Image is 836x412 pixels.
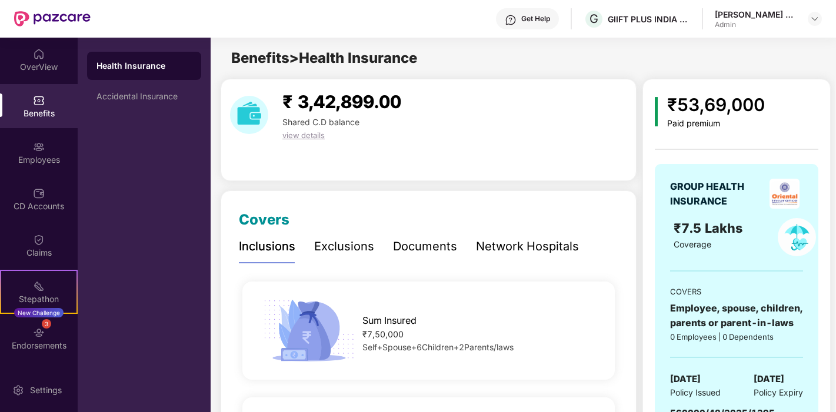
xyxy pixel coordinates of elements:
[231,49,417,66] span: Benefits > Health Insurance
[655,97,658,126] img: icon
[362,328,598,341] div: ₹7,50,000
[754,386,803,399] span: Policy Expiry
[33,187,45,199] img: svg+xml;base64,PHN2ZyBpZD0iQ0RfQWNjb3VudHMiIGRhdGEtbmFtZT0iQ0QgQWNjb3VudHMiIHhtbG5zPSJodHRwOi8vd3...
[14,308,64,317] div: New Challenge
[362,342,514,352] span: Self+Spouse+6Children+2Parents/laws
[674,239,711,249] span: Coverage
[670,286,803,297] div: COVERS
[239,237,295,256] div: Inclusions
[33,48,45,60] img: svg+xml;base64,PHN2ZyBpZD0iSG9tZSIgeG1sbnM9Imh0dHA6Ly93d3cudzMub3JnLzIwMDAvc3ZnIiB3aWR0aD0iMjAiIG...
[670,179,765,209] div: GROUP HEALTH INSURANCE
[1,293,76,305] div: Stepathon
[230,96,268,134] img: download
[589,12,598,26] span: G
[670,372,701,386] span: [DATE]
[667,91,765,119] div: ₹53,69,000
[33,280,45,292] img: svg+xml;base64,PHN2ZyB4bWxucz0iaHR0cDovL3d3dy53My5vcmcvMjAwMC9zdmciIHdpZHRoPSIyMSIgaGVpZ2h0PSIyMC...
[393,237,457,256] div: Documents
[14,11,91,26] img: New Pazcare Logo
[33,234,45,246] img: svg+xml;base64,PHN2ZyBpZD0iQ2xhaW0iIHhtbG5zPSJodHRwOi8vd3d3LnczLm9yZy8yMDAwL3N2ZyIgd2lkdGg9IjIwIi...
[33,141,45,153] img: svg+xml;base64,PHN2ZyBpZD0iRW1wbG95ZWVzIiB4bWxucz0iaHR0cDovL3d3dy53My5vcmcvMjAwMC9zdmciIHdpZHRoPS...
[754,372,784,386] span: [DATE]
[770,179,800,209] img: insurerLogo
[96,92,192,101] div: Accidental Insurance
[33,327,45,339] img: svg+xml;base64,PHN2ZyBpZD0iRW5kb3JzZW1lbnRzIiB4bWxucz0iaHR0cDovL3d3dy53My5vcmcvMjAwMC9zdmciIHdpZH...
[715,20,797,29] div: Admin
[282,117,359,127] span: Shared C.D balance
[96,60,192,72] div: Health Insurance
[282,130,325,140] span: view details
[259,296,358,365] img: icon
[670,331,803,343] div: 0 Employees | 0 Dependents
[667,119,765,129] div: Paid premium
[505,14,517,26] img: svg+xml;base64,PHN2ZyBpZD0iSGVscC0zMngzMiIgeG1sbnM9Imh0dHA6Ly93d3cudzMub3JnLzIwMDAvc3ZnIiB3aWR0aD...
[42,319,51,329] div: 3
[362,313,417,328] span: Sum Insured
[239,211,289,228] span: Covers
[521,14,550,24] div: Get Help
[670,386,721,399] span: Policy Issued
[476,237,579,256] div: Network Hospitals
[26,384,65,396] div: Settings
[314,237,374,256] div: Exclusions
[810,14,820,24] img: svg+xml;base64,PHN2ZyBpZD0iRHJvcGRvd24tMzJ4MzIiIHhtbG5zPSJodHRwOi8vd3d3LnczLm9yZy8yMDAwL3N2ZyIgd2...
[33,95,45,106] img: svg+xml;base64,PHN2ZyBpZD0iQmVuZWZpdHMiIHhtbG5zPSJodHRwOi8vd3d3LnczLm9yZy8yMDAwL3N2ZyIgd2lkdGg9Ij...
[282,91,401,112] span: ₹ 3,42,899.00
[12,384,24,396] img: svg+xml;base64,PHN2ZyBpZD0iU2V0dGluZy0yMHgyMCIgeG1sbnM9Imh0dHA6Ly93d3cudzMub3JnLzIwMDAvc3ZnIiB3aW...
[778,218,816,256] img: policyIcon
[608,14,690,25] div: GIIFT PLUS INDIA PRIVATE LIMITED
[715,9,797,20] div: [PERSON_NAME] Deb
[674,220,746,236] span: ₹7.5 Lakhs
[670,301,803,330] div: Employee, spouse, children, parents or parent-in-laws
